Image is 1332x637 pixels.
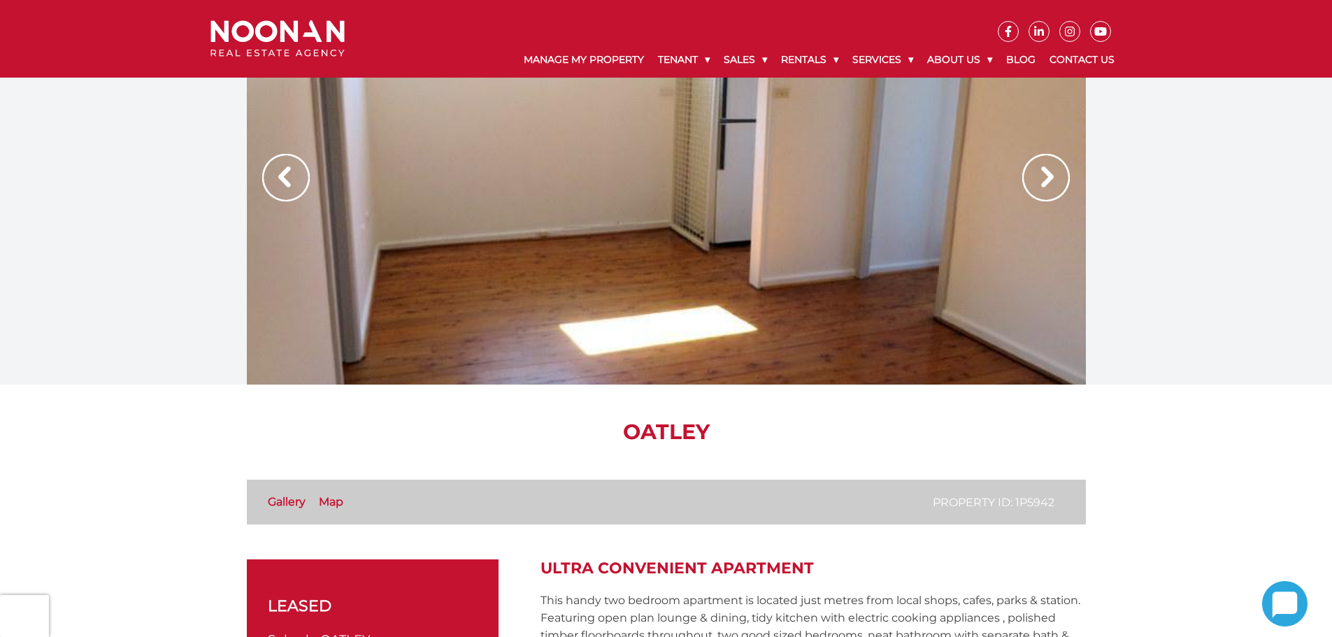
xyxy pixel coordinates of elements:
[319,495,343,508] a: Map
[933,494,1054,511] p: Property ID: 1P5942
[262,154,310,201] img: Arrow slider
[1022,154,1070,201] img: Arrow slider
[651,42,717,78] a: Tenant
[268,594,331,617] span: leased
[247,420,1086,445] h1: OATLEY
[717,42,774,78] a: Sales
[517,42,651,78] a: Manage My Property
[774,42,845,78] a: Rentals
[540,559,1086,578] h2: ULTRA CONVENIENT APARTMENT
[210,20,345,57] img: Noonan Real Estate Agency
[845,42,920,78] a: Services
[268,495,306,508] a: Gallery
[999,42,1043,78] a: Blog
[920,42,999,78] a: About Us
[1043,42,1122,78] a: Contact Us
